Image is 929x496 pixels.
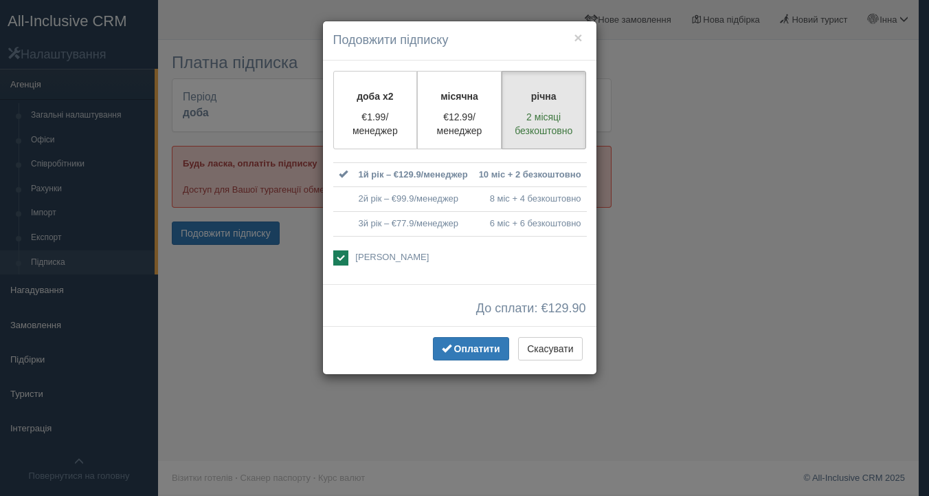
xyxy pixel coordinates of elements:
[353,211,473,236] td: 3й рік – €77.9/менеджер
[355,252,429,262] span: [PERSON_NAME]
[342,89,409,103] p: доба x2
[574,30,582,45] button: ×
[353,162,473,187] td: 1й рік – €129.9/менеджер
[454,343,500,354] span: Оплатити
[511,110,577,138] p: 2 місяці безкоштовно
[353,187,473,212] td: 2й рік – €99.9/менеджер
[511,89,577,103] p: річна
[473,211,587,236] td: 6 міс + 6 безкоштовно
[333,32,586,50] h4: Подовжити підписку
[426,110,493,138] p: €12.99/менеджер
[548,301,585,315] span: 129.90
[342,110,409,138] p: €1.99/менеджер
[476,302,586,316] span: До сплати: €
[433,337,509,360] button: Оплатити
[473,162,587,187] td: 10 міс + 2 безкоштовно
[426,89,493,103] p: місячна
[473,187,587,212] td: 8 міс + 4 безкоштовно
[518,337,582,360] button: Скасувати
